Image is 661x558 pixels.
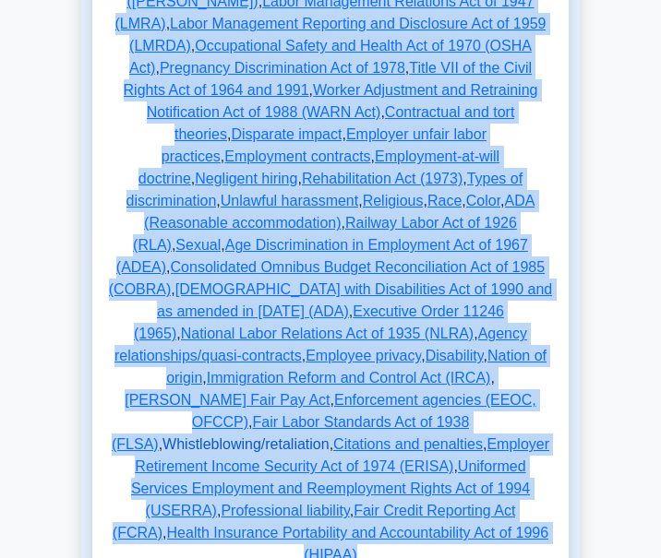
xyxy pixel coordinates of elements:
[162,436,330,452] a: Whistleblowing/retaliation
[221,503,349,518] a: Professional liability
[306,348,421,363] a: Employee privacy
[129,38,532,76] a: Occupational Safety and Health Act of 1970 (OSHA Act)
[125,392,330,408] a: [PERSON_NAME] Fair Pay Act
[224,148,370,164] a: Employment contracts
[160,60,405,76] a: Pregnancy Discrimination Act of 1978
[175,237,221,253] a: Sexual
[129,16,546,53] a: Labor Management Reporting and Disclosure Act of 1959 (LMRDA)
[466,193,500,208] a: Color
[162,126,487,164] a: Employer unfair labor practices
[221,193,358,208] a: Unlawful harassment
[302,171,463,186] a: Rehabilitation Act (1973)
[157,281,552,319] a: [DEMOGRAPHIC_DATA] with Disabilities Act of 1990 and as amended in [DATE] (ADA)
[207,370,491,386] a: Immigration Reform and Control Act (IRCA)
[333,436,483,452] a: Citations and penalties
[109,259,545,297] a: Consolidated Omnibus Budget Reconciliation Act of 1985 (COBRA)
[181,326,475,341] a: National Labor Relations Act of 1935 (NLRA)
[195,171,297,186] a: Negligent hiring
[131,458,530,518] a: Uniformed Services Employment and Reemployment Rights Act of 1994 (USERRA)
[112,414,469,452] a: Fair Labor Standards Act of 1938 (FLSA)
[116,237,528,275] a: Age Discrimination in Employment Act of 1967 (ADEA)
[192,392,536,430] a: Enforcement agencies (EEOC, OFCCP)
[133,215,517,253] a: Railway Labor Act of 1926 (RLA)
[147,82,538,120] a: Worker Adjustment and Retraining Notification Act of 1988 (WARN Act)
[231,126,342,142] a: Disparate impact
[427,193,462,208] a: Race
[363,193,424,208] a: Religious
[134,303,504,341] a: Executive Order 11246 (1965)
[426,348,484,363] a: Disability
